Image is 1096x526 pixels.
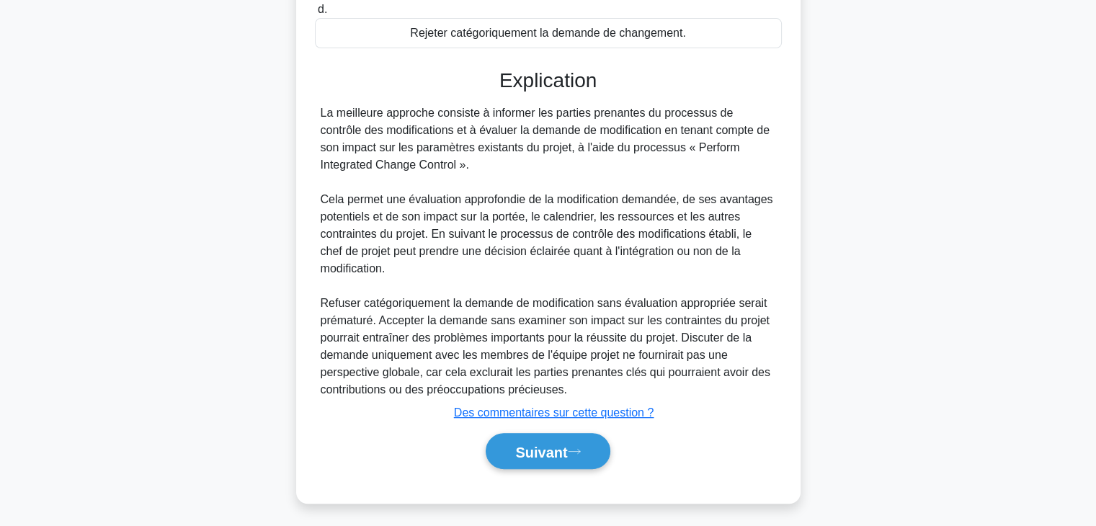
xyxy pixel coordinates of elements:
[318,3,327,15] font: d.
[515,444,567,460] font: Suivant
[321,297,770,396] font: Refuser catégoriquement la demande de modification sans évaluation appropriée serait prématuré. A...
[499,69,597,92] font: Explication
[486,433,610,470] button: Suivant
[410,27,685,39] font: Rejeter catégoriquement la demande de changement.
[321,107,770,171] font: La meilleure approche consiste à informer les parties prenantes du processus de contrôle des modi...
[321,193,773,275] font: Cela permet une évaluation approfondie de la modification demandée, de ses avantages potentiels e...
[454,406,654,419] a: Des commentaires sur cette question ?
